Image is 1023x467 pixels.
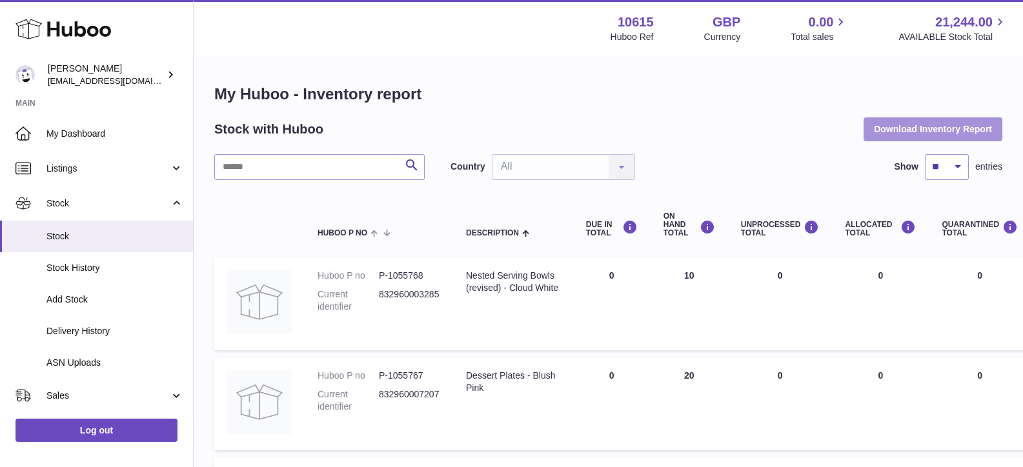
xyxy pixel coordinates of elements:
h2: Stock with Huboo [214,121,323,138]
span: AVAILABLE Stock Total [898,31,1008,43]
td: 0 [573,257,651,350]
td: 0 [573,357,651,450]
span: [EMAIL_ADDRESS][DOMAIN_NAME] [48,75,190,86]
span: Sales [46,390,170,402]
dd: P-1055768 [379,270,440,282]
dd: 832960003285 [379,288,440,313]
span: Listings [46,163,170,175]
label: Country [451,161,485,173]
img: product image [227,270,292,334]
td: 20 [651,357,728,450]
span: Stock [46,197,170,210]
span: Stock [46,230,183,243]
span: 0.00 [809,14,834,31]
div: Nested Serving Bowls (revised) - Cloud White [466,270,560,294]
a: Log out [15,419,177,442]
span: Description [466,229,519,237]
td: 0 [728,257,833,350]
span: Huboo P no [318,229,367,237]
dt: Current identifier [318,288,379,313]
button: Download Inventory Report [864,117,1002,141]
td: 0 [728,357,833,450]
div: ON HAND Total [663,212,715,238]
td: 0 [832,357,929,450]
div: Dessert Plates - Blush Pink [466,370,560,394]
span: entries [975,161,1002,173]
div: ALLOCATED Total [845,220,916,237]
div: QUARANTINED Total [942,220,1018,237]
span: Delivery History [46,325,183,337]
span: 21,244.00 [935,14,993,31]
dt: Huboo P no [318,370,379,382]
div: [PERSON_NAME] [48,63,164,87]
span: Total sales [791,31,848,43]
div: UNPROCESSED Total [741,220,820,237]
span: 0 [977,270,982,281]
td: 10 [651,257,728,350]
a: 0.00 Total sales [791,14,848,43]
a: 21,244.00 AVAILABLE Stock Total [898,14,1008,43]
h1: My Huboo - Inventory report [214,84,1002,104]
span: ASN Uploads [46,357,183,369]
div: DUE IN TOTAL [586,220,638,237]
dd: 832960007207 [379,388,440,413]
span: Stock History [46,262,183,274]
label: Show [895,161,918,173]
strong: 10615 [618,14,654,31]
span: My Dashboard [46,128,183,140]
img: fulfillment@fable.com [15,65,35,84]
dt: Current identifier [318,388,379,413]
div: Huboo Ref [611,31,654,43]
img: product image [227,370,292,434]
span: 0 [977,370,982,381]
div: Currency [704,31,741,43]
dt: Huboo P no [318,270,379,282]
span: Add Stock [46,293,183,306]
strong: GBP [713,14,740,31]
td: 0 [832,257,929,350]
dd: P-1055767 [379,370,440,382]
